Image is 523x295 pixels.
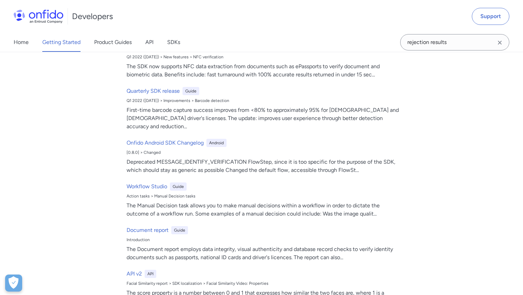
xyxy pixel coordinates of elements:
[472,8,509,25] a: Support
[400,34,509,50] input: Onfido search input field
[127,106,402,131] div: First-time barcode capture success improves from <80% to approximately 95% for [DEMOGRAPHIC_DATA]...
[127,150,402,155] div: [0.8.0] > Changed
[42,33,81,52] a: Getting Started
[127,158,402,174] div: Deprecated MESSAGE_IDENTIFY_VERIFICATION FlowStep, since it is too specific for the purpose of th...
[124,180,405,221] a: Workflow StudioGuideAction tasks > Manual Decision tasksThe Manual Decision task allows you to ma...
[124,41,405,82] a: Quarterly SDK releaseGuideQ1 2022 ([DATE]) > New features > NFC verificationThe SDK now supports ...
[145,270,156,278] div: API
[127,226,169,234] h6: Document report
[206,139,227,147] div: Android
[127,270,142,278] h6: API v2
[127,281,402,286] div: Facial Similarity report > SDK localization > Facial Similarity Video: Properties
[14,33,29,52] a: Home
[183,87,199,95] div: Guide
[127,193,402,199] div: Action tasks > Manual Decision tasks
[5,275,22,292] button: Open Preferences
[124,84,405,133] a: Quarterly SDK releaseGuideQ1 2022 ([DATE]) > Improvements > Barcode detectionFirst-time barcode c...
[127,245,402,262] div: The Document report employs data integrity, visual authenticity and database record checks to ver...
[72,11,113,22] h1: Developers
[124,136,405,177] a: Onfido Android SDK ChangelogAndroid[0.8.0] > ChangedDeprecated MESSAGE_IDENTIFY_VERIFICATION Flow...
[127,98,402,103] div: Q1 2022 ([DATE]) > Improvements > Barcode detection
[94,33,132,52] a: Product Guides
[127,62,402,79] div: The SDK now supports NFC data extraction from documents such as ePassports to verify document and...
[171,226,188,234] div: Guide
[127,139,204,147] h6: Onfido Android SDK Changelog
[145,33,154,52] a: API
[127,182,167,191] h6: Workflow Studio
[5,275,22,292] div: Cookie Preferences
[127,202,402,218] div: The Manual Decision task allows you to make manual decisions within a workflow in order to dictat...
[127,87,180,95] h6: Quarterly SDK release
[167,33,180,52] a: SDKs
[496,39,504,47] svg: Clear search field button
[124,223,405,264] a: Document reportGuideIntroductionThe Document report employs data integrity, visual authenticity a...
[14,10,63,23] img: Onfido Logo
[127,54,402,60] div: Q1 2022 ([DATE]) > New features > NFC verification
[170,182,187,191] div: Guide
[127,237,402,242] div: Introduction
